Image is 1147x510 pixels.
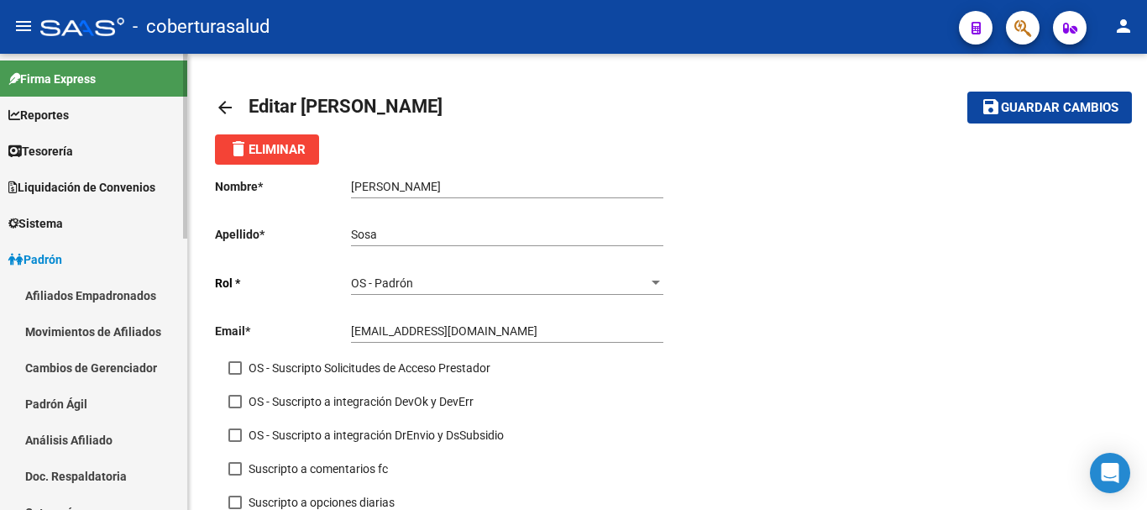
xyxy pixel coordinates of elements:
span: Editar [PERSON_NAME] [249,96,443,117]
span: Liquidación de Convenios [8,178,155,197]
span: Reportes [8,106,69,124]
button: Eliminar [215,134,319,165]
span: OS - Suscripto a integración DevOk y DevErr [249,392,474,412]
mat-icon: save [981,97,1001,117]
button: Guardar cambios [967,92,1132,123]
span: - coberturasalud [133,8,270,45]
span: OS - Padrón [351,276,413,290]
span: Tesorería [8,142,73,160]
mat-icon: person [1113,16,1134,36]
span: OS - Suscripto a integración DrEnvio y DsSubsidio [249,425,504,445]
span: OS - Suscripto Solicitudes de Acceso Prestador [249,358,490,378]
span: Firma Express [8,70,96,88]
p: Rol * [215,274,351,292]
span: Sistema [8,214,63,233]
span: Padrón [8,250,62,269]
span: Eliminar [228,142,306,157]
mat-icon: menu [13,16,34,36]
span: Suscripto a comentarios fc [249,459,388,479]
mat-icon: delete [228,139,249,159]
mat-icon: arrow_back [215,97,235,118]
div: Open Intercom Messenger [1090,453,1130,493]
p: Email [215,322,351,340]
p: Nombre [215,177,351,196]
p: Apellido [215,225,351,244]
span: Guardar cambios [1001,101,1118,116]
